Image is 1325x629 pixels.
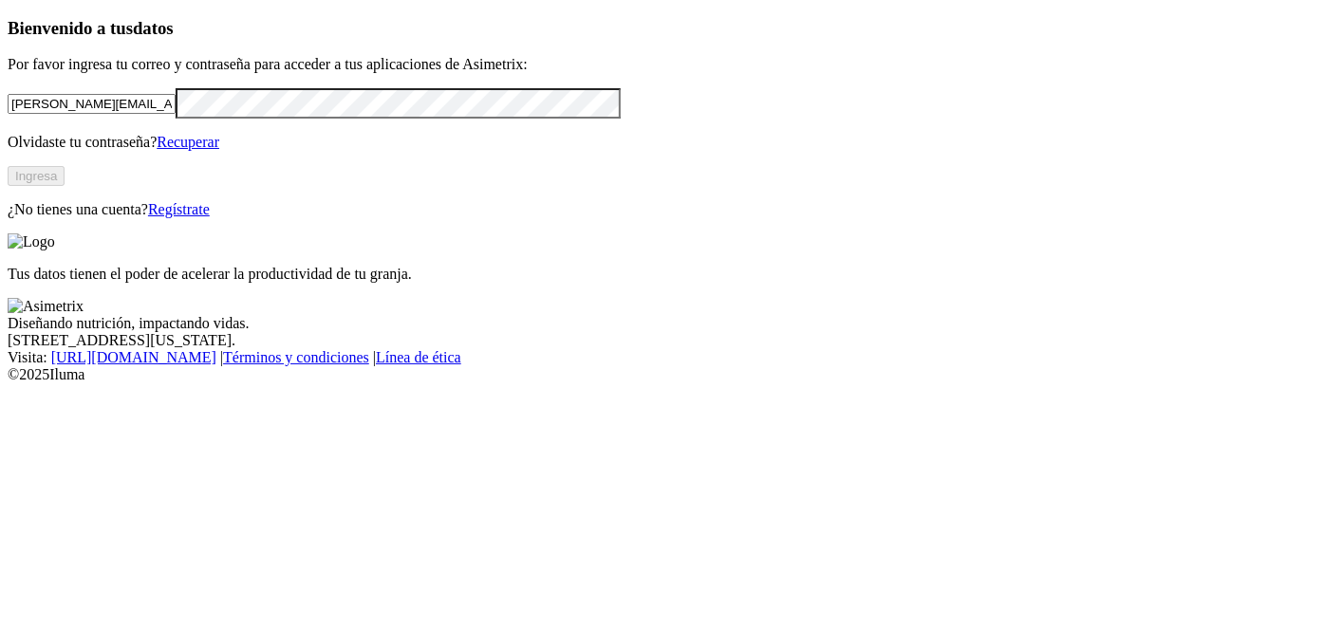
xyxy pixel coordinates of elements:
[8,332,1317,349] div: [STREET_ADDRESS][US_STATE].
[8,315,1317,332] div: Diseñando nutrición, impactando vidas.
[223,349,369,365] a: Términos y condiciones
[8,266,1317,283] p: Tus datos tienen el poder de acelerar la productividad de tu granja.
[8,201,1317,218] p: ¿No tienes una cuenta?
[8,94,176,114] input: Tu correo
[8,166,65,186] button: Ingresa
[8,349,1317,366] div: Visita : | |
[8,134,1317,151] p: Olvidaste tu contraseña?
[148,201,210,217] a: Regístrate
[8,298,84,315] img: Asimetrix
[8,366,1317,383] div: © 2025 Iluma
[8,18,1317,39] h3: Bienvenido a tus
[8,56,1317,73] p: Por favor ingresa tu correo y contraseña para acceder a tus aplicaciones de Asimetrix:
[133,18,174,38] span: datos
[157,134,219,150] a: Recuperar
[51,349,216,365] a: [URL][DOMAIN_NAME]
[376,349,461,365] a: Línea de ética
[8,233,55,250] img: Logo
